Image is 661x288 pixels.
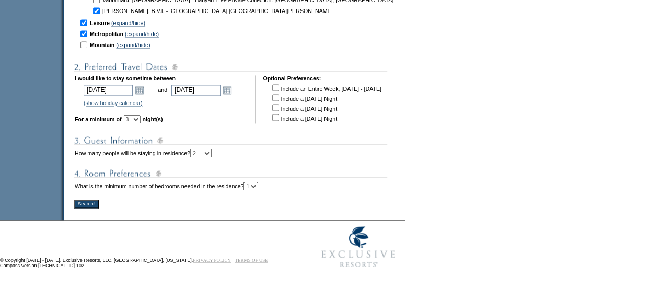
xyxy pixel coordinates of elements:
[235,257,268,262] a: TERMS OF USE
[171,85,221,96] input: Date format: M/D/Y. Shortcut keys: [T] for Today. [UP] or [.] for Next Day. [DOWN] or [,] for Pre...
[90,31,123,37] b: Metropolitan
[84,85,133,96] input: Date format: M/D/Y. Shortcut keys: [T] for Today. [UP] or [.] for Next Day. [DOWN] or [,] for Pre...
[263,75,321,82] b: Optional Preferences:
[75,75,176,82] b: I would like to stay sometime between
[75,116,121,122] b: For a minimum of
[134,84,145,96] a: Open the calendar popup.
[156,83,169,97] td: and
[125,31,159,37] a: (expand/hide)
[84,100,143,106] a: (show holiday calendar)
[116,42,150,48] a: (expand/hide)
[75,149,212,157] td: How many people will be staying in residence?
[222,84,233,96] a: Open the calendar popup.
[193,257,231,262] a: PRIVACY POLICY
[75,182,258,190] td: What is the minimum number of bedrooms needed in the residence?
[74,200,99,208] input: Search!
[142,116,163,122] b: night(s)
[270,83,381,122] td: Include an Entire Week, [DATE] - [DATE] Include a [DATE] Night Include a [DATE] Night Include a [...
[111,20,145,26] a: (expand/hide)
[311,221,405,273] img: Exclusive Resorts
[90,42,114,48] b: Mountain
[90,20,110,26] b: Leisure
[102,6,425,16] td: [PERSON_NAME], B.V.I. - [GEOGRAPHIC_DATA] [GEOGRAPHIC_DATA][PERSON_NAME]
